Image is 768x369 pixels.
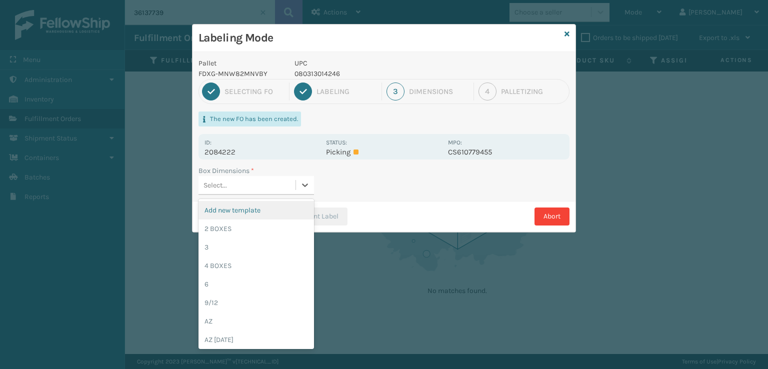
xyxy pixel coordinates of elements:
div: 9/12 [198,293,314,312]
div: 3 [198,238,314,256]
p: The new FO has been created. [210,114,298,123]
div: 2 BOXES [198,219,314,238]
p: Picking [326,147,441,156]
label: Status: [326,139,347,146]
div: 3 [386,82,404,100]
p: UPC [294,58,442,68]
div: Labeling [316,87,376,96]
div: Palletizing [501,87,566,96]
label: MPO: [448,139,462,146]
p: 080313014246 [294,68,442,79]
div: 6 [198,275,314,293]
div: 4 [478,82,496,100]
button: Abort [534,207,569,225]
p: CS610779455 [448,147,563,156]
div: Dimensions [409,87,469,96]
button: Print Label [286,207,347,225]
div: AZ [DATE] [198,330,314,349]
label: Id: [204,139,211,146]
div: 1 [202,82,220,100]
p: FDXG-MNW82MNVBY [198,68,282,79]
label: Box Dimensions [198,165,254,176]
p: 2084222 [204,147,320,156]
h3: Labeling Mode [198,30,560,45]
div: 4 BOXES [198,256,314,275]
div: Add new template [198,201,314,219]
div: AZ [198,312,314,330]
div: Selecting FO [224,87,284,96]
div: 2 [294,82,312,100]
p: Pallet [198,58,282,68]
div: Select... [203,180,227,190]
